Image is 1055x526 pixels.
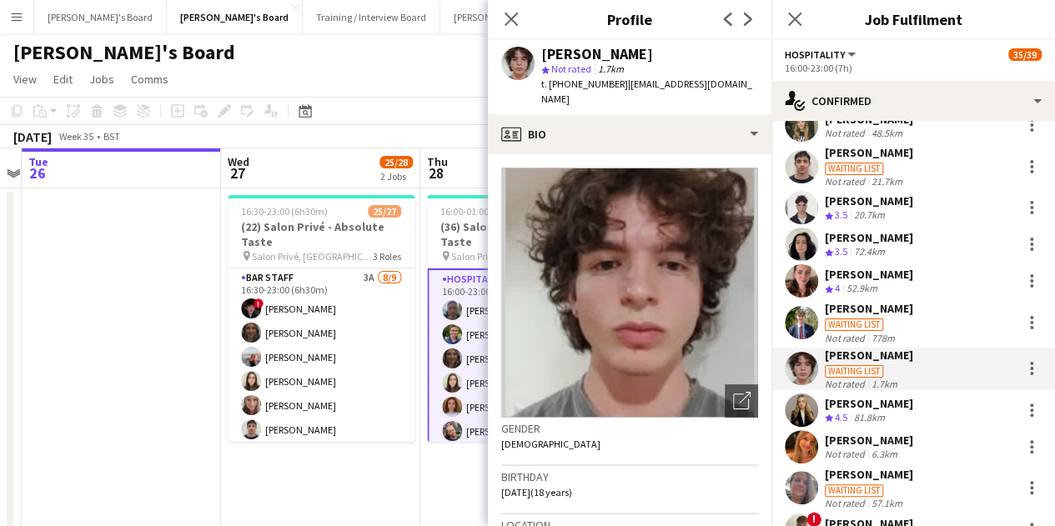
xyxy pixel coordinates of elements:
[7,68,43,90] a: View
[825,365,883,378] div: Waiting list
[124,68,175,90] a: Comms
[228,219,414,249] h3: (22) Salon Privé - Absolute Taste
[825,378,868,390] div: Not rated
[379,156,413,168] span: 25/28
[303,1,440,33] button: Training / Interview Board
[83,68,121,90] a: Jobs
[228,268,414,518] app-card-role: BAR STAFF3A8/916:30-23:00 (6h30m)![PERSON_NAME][PERSON_NAME][PERSON_NAME][PERSON_NAME][PERSON_NAM...
[851,411,888,425] div: 81.8km
[28,154,48,169] span: Tue
[868,497,906,509] div: 57.1km
[771,81,1055,121] div: Confirmed
[541,47,653,62] div: [PERSON_NAME]
[373,250,401,263] span: 3 Roles
[835,208,847,221] span: 3.5
[825,175,868,188] div: Not rated
[501,421,758,436] h3: Gender
[541,78,628,90] span: t. [PHONE_NUMBER]
[380,170,412,183] div: 2 Jobs
[825,145,913,160] div: [PERSON_NAME]
[228,154,249,169] span: Wed
[725,384,758,418] div: Open photos pop-in
[13,40,235,65] h1: [PERSON_NAME]'s Board
[541,78,752,105] span: | [EMAIL_ADDRESS][DOMAIN_NAME]
[825,348,913,363] div: [PERSON_NAME]
[47,68,79,90] a: Edit
[825,332,868,344] div: Not rated
[440,205,527,218] span: 16:00-01:00 (9h) (Fri)
[825,267,913,282] div: [PERSON_NAME]
[427,219,614,249] h3: (36) Salon Privé - Absolute Taste
[595,63,627,75] span: 1.7km
[53,72,73,87] span: Edit
[851,245,888,259] div: 72.4km
[34,1,167,33] button: [PERSON_NAME]'s Board
[825,318,883,331] div: Waiting list
[835,245,847,258] span: 3.5
[785,62,1042,74] div: 16:00-23:00 (7h)
[825,433,913,448] div: [PERSON_NAME]
[427,154,448,169] span: Thu
[843,282,881,296] div: 52.9km
[501,469,758,484] h3: Birthday
[825,484,883,497] div: Waiting list
[501,486,572,498] span: [DATE] (18 years)
[825,163,883,175] div: Waiting list
[252,250,373,263] span: Salon Privé, [GEOGRAPHIC_DATA]
[13,72,37,87] span: View
[427,195,614,442] app-job-card: 16:00-01:00 (9h) (Fri)35/39(36) Salon Privé - Absolute Taste Salon Privé, [GEOGRAPHIC_DATA]3 Role...
[785,48,858,61] button: Hospitality
[131,72,168,87] span: Comms
[241,205,328,218] span: 16:30-23:00 (6h30m)
[825,448,868,460] div: Not rated
[785,48,845,61] span: Hospitality
[501,168,758,418] img: Crew avatar or photo
[835,411,847,423] span: 4.5
[851,208,888,223] div: 20.7km
[425,163,448,183] span: 28
[225,163,249,183] span: 27
[551,63,591,75] span: Not rated
[825,193,913,208] div: [PERSON_NAME]
[55,130,97,143] span: Week 35
[825,467,913,482] div: [PERSON_NAME]
[228,195,414,442] app-job-card: 16:30-23:00 (6h30m)25/27(22) Salon Privé - Absolute Taste Salon Privé, [GEOGRAPHIC_DATA]3 RolesBA...
[825,497,868,509] div: Not rated
[825,127,868,139] div: Not rated
[868,332,898,344] div: 778m
[167,1,303,33] button: [PERSON_NAME]'s Board
[254,298,264,308] span: !
[868,448,901,460] div: 6.3km
[488,8,771,30] h3: Profile
[825,230,913,245] div: [PERSON_NAME]
[1008,48,1042,61] span: 35/39
[868,127,906,139] div: 48.5km
[825,396,913,411] div: [PERSON_NAME]
[440,1,566,33] button: [PERSON_NAME] Board
[26,163,48,183] span: 26
[488,114,771,154] div: Bio
[501,438,600,450] span: [DEMOGRAPHIC_DATA]
[835,282,840,294] span: 4
[368,205,401,218] span: 25/27
[771,8,1055,30] h3: Job Fulfilment
[868,175,906,188] div: 21.7km
[13,128,52,145] div: [DATE]
[868,378,901,390] div: 1.7km
[103,130,120,143] div: BST
[825,301,913,316] div: [PERSON_NAME]
[451,250,572,263] span: Salon Privé, [GEOGRAPHIC_DATA]
[89,72,114,87] span: Jobs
